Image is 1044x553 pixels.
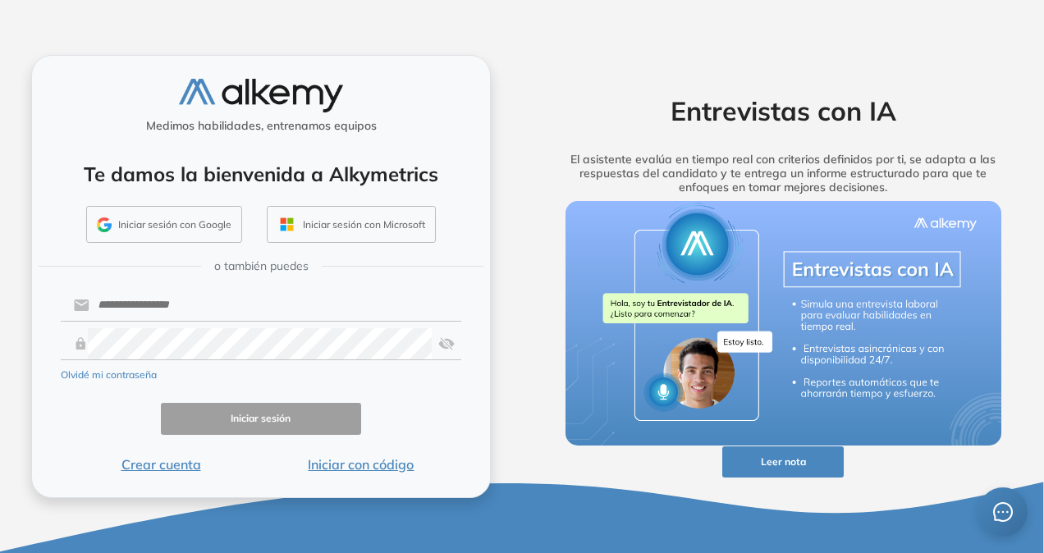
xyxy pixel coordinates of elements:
[86,206,242,244] button: Iniciar sesión con Google
[179,79,343,112] img: logo-alkemy
[565,201,1001,446] img: img-more-info
[541,95,1025,126] h2: Entrevistas con IA
[261,455,461,474] button: Iniciar con código
[61,368,157,382] button: Olvidé mi contraseña
[39,119,483,133] h5: Medimos habilidades, entrenamos equipos
[161,403,361,435] button: Iniciar sesión
[541,153,1025,194] h5: El asistente evalúa en tiempo real con criterios definidos por ti, se adapta a las respuestas del...
[438,328,455,359] img: asd
[214,258,309,275] span: o también puedes
[993,502,1013,522] span: message
[277,215,296,234] img: OUTLOOK_ICON
[97,217,112,232] img: GMAIL_ICON
[61,455,261,474] button: Crear cuenta
[53,162,469,186] h4: Te damos la bienvenida a Alkymetrics
[267,206,436,244] button: Iniciar sesión con Microsoft
[722,446,844,478] button: Leer nota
